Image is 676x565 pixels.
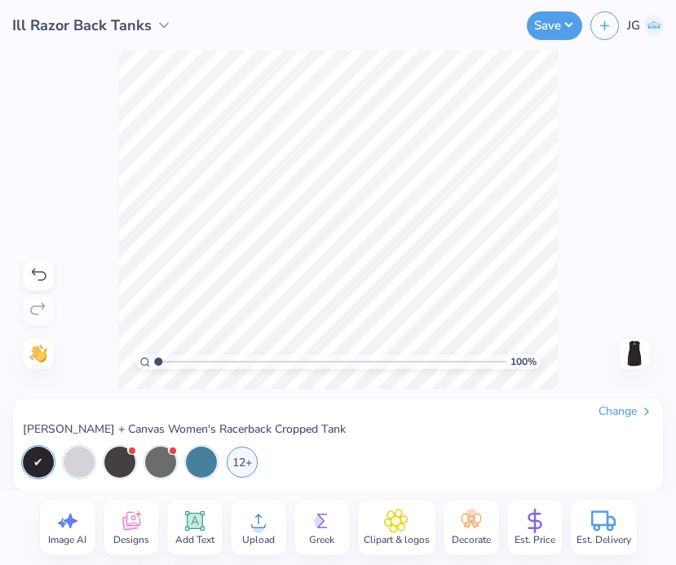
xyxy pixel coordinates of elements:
span: Designs [113,533,149,546]
span: Upload [242,533,275,546]
img: Back [621,340,647,367]
span: Image AI [48,533,86,546]
span: [PERSON_NAME] + Canvas Women's Racerback Cropped Tank [23,422,346,437]
span: Est. Price [515,533,555,546]
button: Save [527,11,582,40]
span: Decorate [452,533,491,546]
span: 100 % [510,354,537,369]
div: Change [599,404,653,419]
img: Jazmin Gatus [644,16,664,35]
span: Add Text [175,533,214,546]
a: JG [627,16,664,35]
div: 12+ [227,447,258,478]
span: JG [627,16,640,35]
span: Greek [309,533,334,546]
span: Ill Razor Back Tanks [12,15,152,37]
span: Est. Delivery [577,533,631,546]
span: Clipart & logos [364,533,430,546]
